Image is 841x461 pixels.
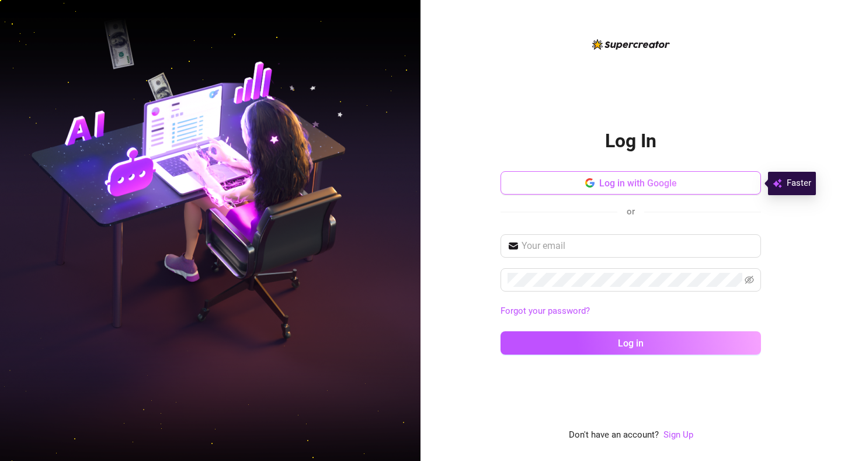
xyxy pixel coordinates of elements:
a: Sign Up [663,429,693,440]
h2: Log In [605,129,656,153]
a: Sign Up [663,428,693,442]
span: Log in [618,338,644,349]
span: Log in with Google [599,178,677,189]
span: or [627,206,635,217]
button: Log in [501,331,761,355]
span: Don't have an account? [569,428,659,442]
img: svg%3e [773,176,782,190]
a: Forgot your password? [501,306,590,316]
span: Faster [787,176,811,190]
span: eye-invisible [745,275,754,285]
input: Your email [522,239,754,253]
a: Forgot your password? [501,304,761,318]
img: logo-BBDzfeDw.svg [592,39,670,50]
button: Log in with Google [501,171,761,195]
